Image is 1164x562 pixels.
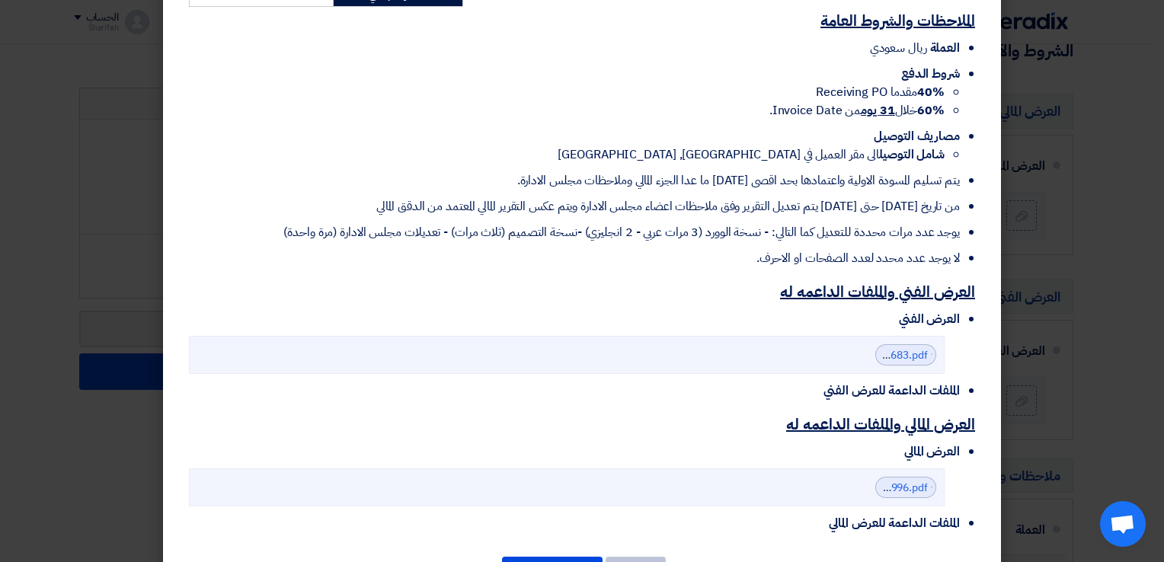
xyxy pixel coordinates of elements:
u: الملاحظات والشروط العامة [820,9,975,32]
span: شروط الدفع [901,65,960,83]
span: الملفات الداعمة للعرض الفني [823,382,960,400]
span: العرض المالي [904,442,960,461]
li: من تاريخ [DATE] حتى [DATE] يتم تعديل التقرير وفق ملاحظات اعضاء مجلس الادارة ويتم عكس التقرير الما... [189,197,960,216]
span: العرض الفني [899,310,960,328]
li: يوجد عدد مرات محددة للتعديل كما التالي: - نسخة الوورد (3 مرات عربي - 2 انجليزي) -نسخة التصميم (ثل... [189,223,960,241]
li: الى مقر العميل في [GEOGRAPHIC_DATA], [GEOGRAPHIC_DATA] [189,145,945,164]
u: العرض المالي والملفات الداعمه له [786,413,975,436]
span: خلال من Invoice Date. [769,101,945,120]
u: العرض الفني والملفات الداعمه له [780,280,975,303]
span: مصاريف التوصيل [874,127,960,145]
span: ريال سعودي [870,39,927,57]
span: الملفات الداعمة للعرض المالي [829,514,960,532]
li: لا يوجد عدد محدد لعدد الصفحات او الاحرف. [189,249,960,267]
strong: شامل التوصيل [879,145,945,164]
li: يتم تسليم المسودة الاولية واعتمادها بحد اقصى [DATE] ما عدا الجزء المالي وملاحظات مجلس الادارة. [189,171,960,190]
u: 31 يوم [861,101,894,120]
div: Open chat [1100,501,1146,547]
span: العملة [930,39,960,57]
span: مقدما Receiving PO [816,83,945,101]
strong: 40% [917,83,945,101]
strong: 60% [917,101,945,120]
